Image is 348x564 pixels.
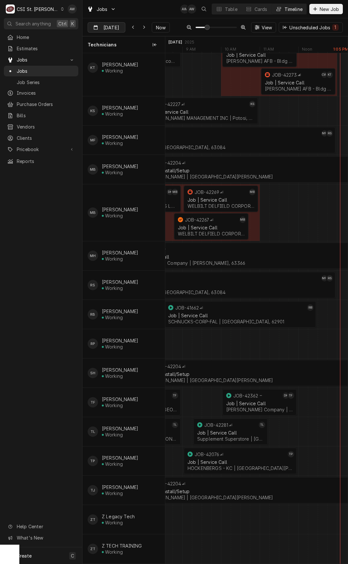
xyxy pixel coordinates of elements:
[88,456,98,466] div: TP
[88,368,98,378] div: Steve Heppermann's Avatar
[307,304,314,311] div: RB
[88,514,98,525] div: ZT
[288,392,294,399] div: TF
[102,397,138,402] div: [PERSON_NAME]
[307,304,314,311] div: Ryan Bietchert's Avatar
[326,72,333,78] div: Kris Thomason's Avatar
[172,422,178,428] div: TL
[105,373,123,379] div: Working
[172,392,178,399] div: Thomas Fonte's Avatar
[88,544,98,554] div: ZT
[172,392,178,399] div: TF
[4,532,78,543] a: Go to What's New
[249,101,256,107] div: Kyle Smith's Avatar
[233,393,258,398] div: JOB-42362
[102,62,138,67] div: [PERSON_NAME]
[88,207,98,218] div: Mike Baker's Avatar
[309,4,343,14] button: New Job
[88,426,98,437] div: Tom Lembke's Avatar
[265,86,332,91] div: [PERSON_NAME] AFB - Bldg #1981 | [PERSON_NAME][GEOGRAPHIC_DATA], 62225
[105,344,123,349] div: Working
[88,368,98,378] div: SH
[17,45,75,52] span: Estimates
[88,485,98,495] div: TJ
[88,544,98,554] div: Z TECH TRAINING's Avatar
[197,430,264,435] div: Job | Service Call
[321,275,328,282] div: Matt Flores's Avatar
[4,88,78,98] a: Invoices
[88,339,98,349] div: Ryan Potts's Avatar
[88,485,98,495] div: Trevor Johnson's Avatar
[110,283,332,289] div: Job | Cooking PM
[167,189,173,195] div: DK
[288,392,294,399] div: Thomas Fonte's Avatar
[188,197,254,203] div: Job | Service Call
[4,156,78,167] a: Reports
[105,520,123,525] div: Working
[178,225,245,230] div: Job | Service Call
[17,112,75,119] span: Bills
[88,397,98,407] div: Thomas Fonte's Avatar
[321,130,328,137] div: Matt Flores's Avatar
[225,6,237,13] div: Table
[255,6,267,13] div: Cards
[226,58,293,64] div: [PERSON_NAME] AFB - Bldg #1981 | [PERSON_NAME][GEOGRAPHIC_DATA], 62225
[168,313,312,318] div: Job | Service Call
[187,5,196,14] div: Alexandria Wilp's Avatar
[178,231,245,236] div: WELBILT DELFIELD CORPORATION | [GEOGRAPHIC_DATA], 63126
[289,24,339,31] div: Unscheduled Jobs
[88,106,98,116] div: Kyle Smith's Avatar
[105,140,123,146] div: Working
[102,367,138,373] div: [PERSON_NAME]
[285,6,303,13] div: Timeline
[4,18,78,29] button: Search anythingCtrlK
[259,422,265,428] div: Tom Lembke's Avatar
[185,217,209,223] div: JOB-42267
[105,491,123,496] div: Working
[17,553,32,559] span: Create
[88,22,125,33] button: [DATE]
[4,32,78,43] a: Home
[204,422,228,428] div: JOB-42281
[180,5,189,14] div: AW
[84,4,119,14] a: Go to Jobs
[88,280,98,290] div: RS
[272,72,297,78] div: JOB-42273
[188,465,293,471] div: HOCKENBERGS - KC | [GEOGRAPHIC_DATA][PERSON_NAME][PERSON_NAME], 65473
[259,422,265,428] div: TL
[97,6,108,13] span: Jobs
[82,36,165,53] div: Technicians column. SPACE for context menu
[156,160,181,166] div: JOB-42204
[58,20,67,27] span: Ctrl
[4,77,78,88] a: Job Series
[149,109,254,115] div: Job | Service Call
[239,216,246,223] div: Mike Baker's Avatar
[88,309,98,320] div: Ryan Bietchert's Avatar
[88,397,98,407] div: TF
[260,24,274,31] span: View
[88,135,98,145] div: MF
[175,305,199,311] div: JOB-41662
[185,40,195,45] div: 2025
[88,106,98,116] div: KS
[15,20,51,27] span: Search anything
[17,34,75,41] span: Home
[88,62,98,73] div: Kris Thomason's Avatar
[172,422,178,428] div: Tom Lembke's Avatar
[298,47,316,54] div: Noon
[4,110,78,121] a: Bills
[6,5,15,14] div: C
[188,459,293,465] div: Job | Service Call
[88,339,98,349] div: RP
[4,144,78,155] a: Go to Pricebook
[88,309,98,320] div: RB
[102,279,138,285] div: [PERSON_NAME]
[110,290,332,295] div: [GEOGRAPHIC_DATA] | [GEOGRAPHIC_DATA], 63084
[333,24,337,31] div: 1
[105,432,123,437] div: Working
[156,101,180,107] div: JOB-42227
[195,452,219,457] div: JOB-42076
[188,203,254,209] div: WELBILT DELFIELD CORPORATION | [GEOGRAPHIC_DATA], 63126
[226,401,293,406] div: Job | Service Call
[326,72,333,78] div: KT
